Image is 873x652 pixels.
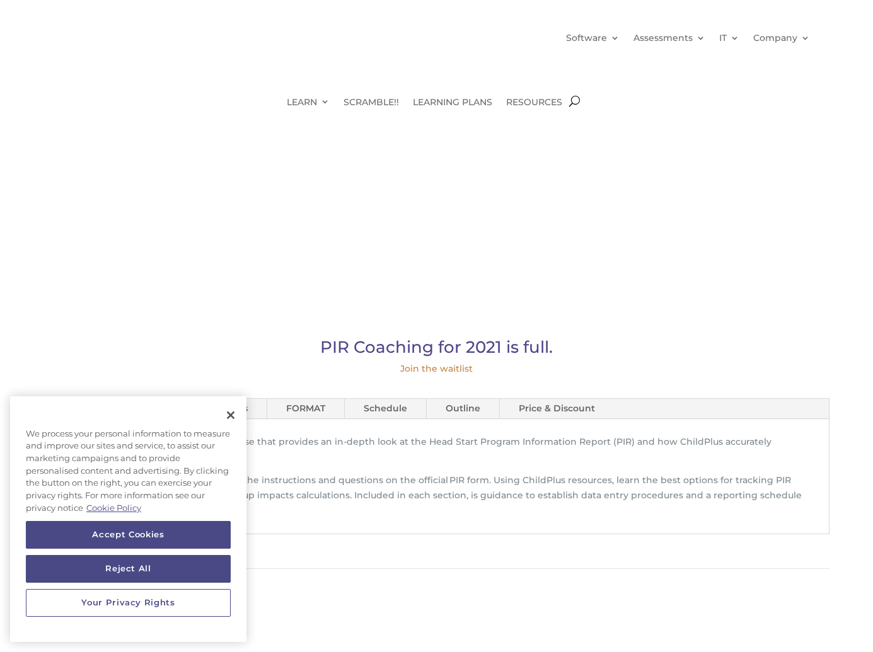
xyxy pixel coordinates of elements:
div: Privacy [10,396,246,642]
a: Software [566,13,620,63]
a: More information about your privacy, opens in a new tab [86,503,141,513]
div: We process your personal information to measure and improve our sites and service, to assist our ... [10,421,246,521]
a: Outline [427,399,499,419]
a: FORMAT [267,399,344,419]
a: Assessments [633,13,705,63]
a: IT [719,13,739,63]
button: Your Privacy Rights [26,589,231,617]
button: Close [217,401,245,429]
a: SCRAMBLE!! [344,96,399,126]
p: During this self-guided course, explore the instructions and questions on the official PIR form. ... [63,473,810,518]
a: Company [753,13,810,63]
p: PIR Coaching is a six‐month online course that provides an in-depth look at the Head Start Progra... [63,435,810,474]
a: RESOURCES [506,96,562,126]
button: Accept Cookies [26,521,231,549]
h2: PIR Coaching for 2021 is full. [43,339,830,362]
a: LEARNING PLANS [413,96,492,126]
a: LEARN [287,96,330,126]
a: Price & Discount [500,399,614,419]
a: Schedule [345,399,426,419]
a: Join the waitlist [400,363,473,374]
button: Reject All [26,555,231,583]
div: Cookie banner [10,396,246,642]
